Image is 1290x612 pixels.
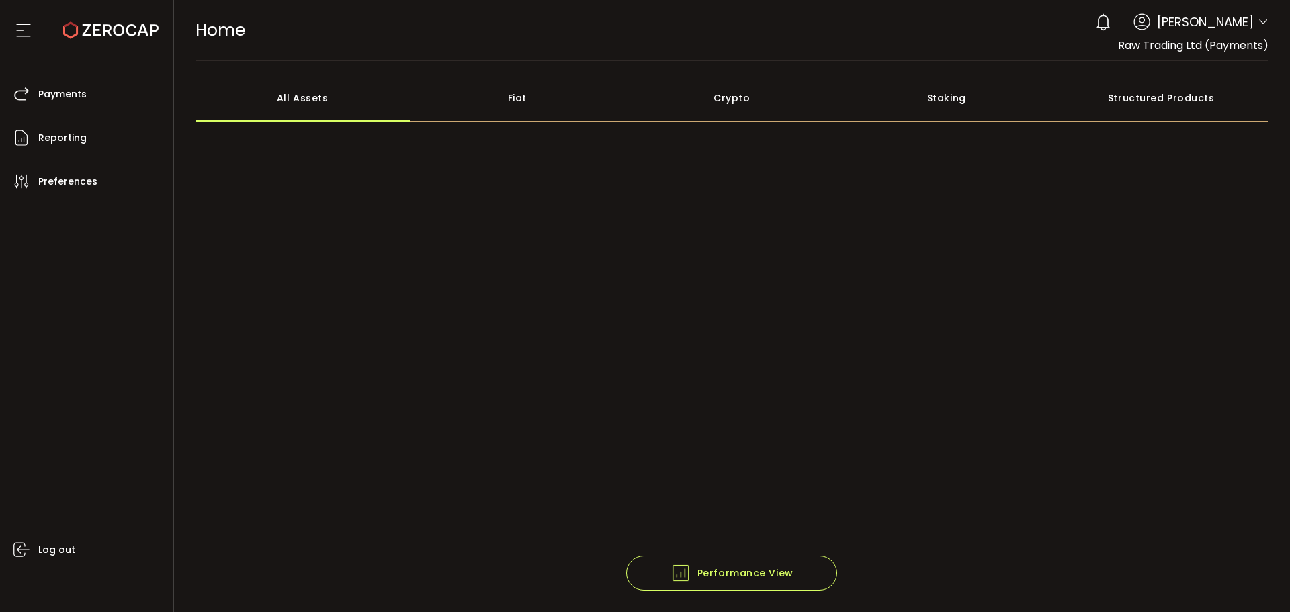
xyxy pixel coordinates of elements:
span: Home [196,18,245,42]
span: Log out [38,540,75,560]
span: Payments [38,85,87,104]
div: Fiat [410,75,625,122]
div: All Assets [196,75,411,122]
button: Performance View [626,556,837,591]
div: Staking [839,75,1054,122]
span: Preferences [38,172,97,191]
span: Reporting [38,128,87,148]
span: Raw Trading Ltd (Payments) [1118,38,1268,53]
span: [PERSON_NAME] [1157,13,1254,31]
span: Performance View [671,563,793,583]
div: Structured Products [1054,75,1269,122]
iframe: Chat Widget [1223,548,1290,612]
div: Crypto [625,75,840,122]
